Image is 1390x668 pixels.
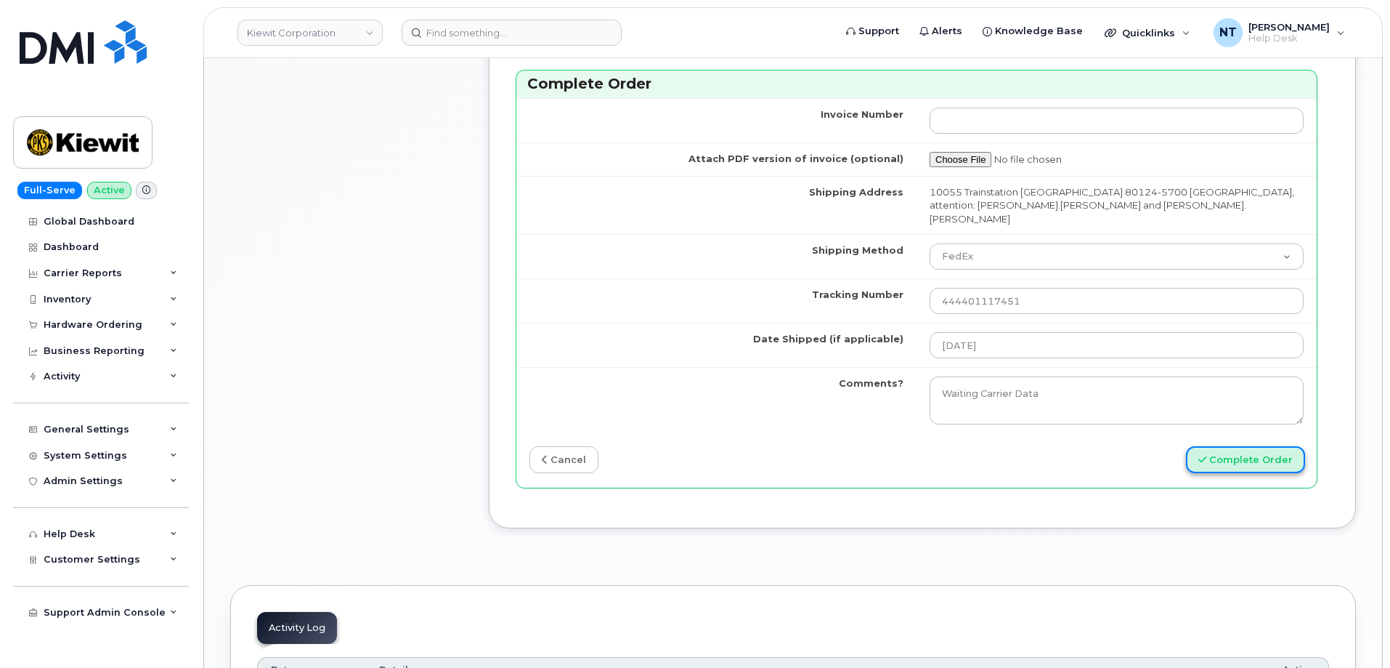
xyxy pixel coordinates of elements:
[688,152,903,166] label: Attach PDF version of invoice (optional)
[839,377,903,390] label: Comments?
[1327,605,1379,657] iframe: Messenger Launcher
[812,244,903,257] label: Shipping Method
[809,185,903,199] label: Shipping Address
[932,24,962,39] span: Alerts
[836,17,909,46] a: Support
[402,20,622,46] input: Find something...
[1219,24,1237,41] span: NT
[972,17,1093,46] a: Knowledge Base
[753,332,903,346] label: Date Shipped (if applicable)
[995,24,1083,39] span: Knowledge Base
[812,288,903,302] label: Tracking Number
[1203,18,1355,47] div: Nicholas Taylor
[237,20,383,46] a: Kiewit Corporation
[858,24,899,39] span: Support
[527,74,1306,94] h3: Complete Order
[909,17,972,46] a: Alerts
[1248,21,1330,33] span: [PERSON_NAME]
[1248,33,1330,44] span: Help Desk
[930,377,1304,424] textarea: Waiting Carrier Data
[1186,446,1305,473] button: Complete Order
[916,176,1317,235] td: 10055 Trainstation [GEOGRAPHIC_DATA] 80124-5700 [GEOGRAPHIC_DATA], attention: [PERSON_NAME].[PERS...
[1122,27,1175,39] span: Quicklinks
[529,446,598,473] a: cancel
[821,108,903,121] label: Invoice Number
[1094,18,1200,47] div: Quicklinks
